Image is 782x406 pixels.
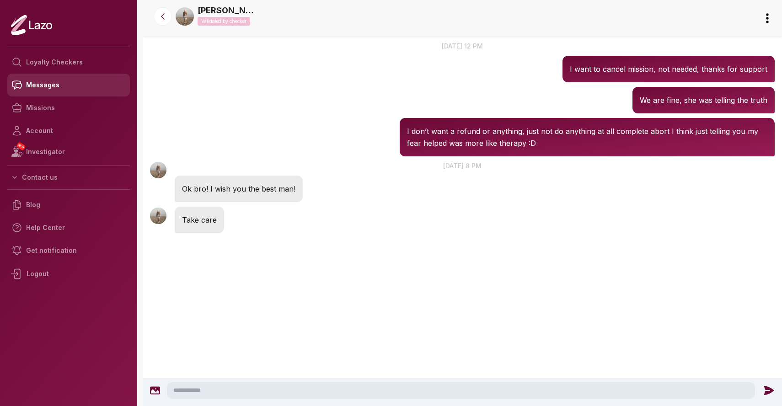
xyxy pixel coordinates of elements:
a: Account [7,119,130,142]
a: Loyalty Checkers [7,51,130,74]
p: We are fine, she was telling the truth [640,94,767,106]
p: Validated by checker [198,17,250,26]
p: [DATE] 8 pm [143,161,782,171]
p: [DATE] 12 pm [143,41,782,51]
span: NEW [16,142,26,151]
p: I don’t want a refund or anything, just not do anything at all complete abort I think just tellin... [407,125,767,149]
p: Ok bro! I wish you the best man! [182,183,295,195]
a: Messages [7,74,130,96]
button: Contact us [7,169,130,186]
a: Help Center [7,216,130,239]
p: Take care [182,214,217,226]
a: Blog [7,193,130,216]
img: b10d8b60-ea59-46b8-b99e-30469003c990 [176,7,194,26]
a: Get notification [7,239,130,262]
a: NEWInvestigator [7,142,130,161]
img: User avatar [150,208,166,224]
a: [PERSON_NAME] [198,4,257,17]
p: I want to cancel mission, not needed, thanks for support [570,63,767,75]
a: Missions [7,96,130,119]
div: Logout [7,262,130,286]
